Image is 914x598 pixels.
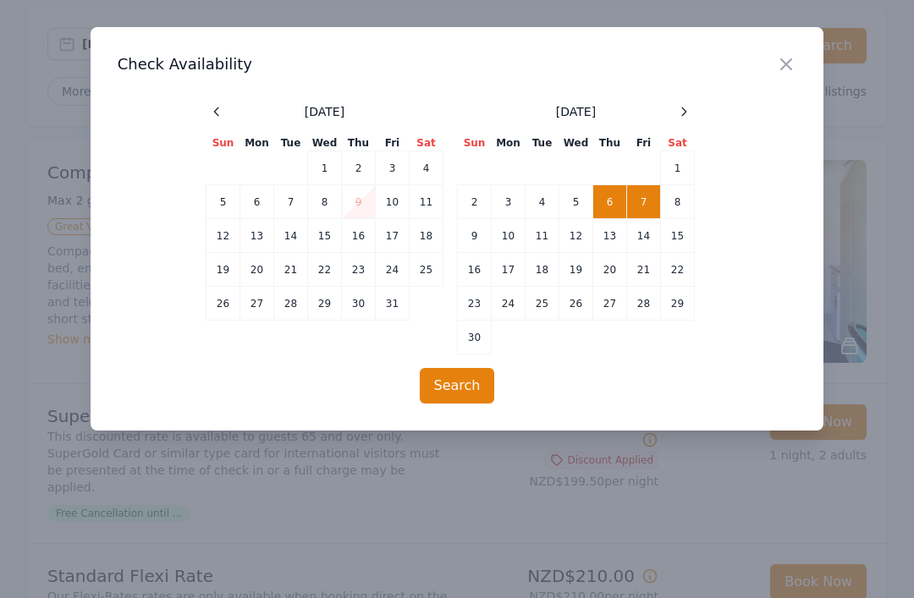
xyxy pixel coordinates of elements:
td: 3 [492,185,526,219]
td: 2 [458,185,492,219]
td: 16 [458,253,492,287]
td: 17 [376,219,410,253]
td: 7 [627,185,661,219]
td: 22 [308,253,342,287]
td: 28 [274,287,308,321]
td: 24 [376,253,410,287]
td: 10 [492,219,526,253]
td: 13 [593,219,627,253]
td: 26 [559,287,593,321]
td: 5 [559,185,593,219]
td: 2 [342,151,376,185]
td: 12 [206,219,240,253]
th: Thu [342,135,376,151]
th: Fri [376,135,410,151]
td: 10 [376,185,410,219]
td: 17 [492,253,526,287]
td: 20 [240,253,274,287]
th: Tue [274,135,308,151]
td: 18 [526,253,559,287]
th: Sun [206,135,240,151]
td: 21 [274,253,308,287]
td: 12 [559,219,593,253]
td: 31 [376,287,410,321]
td: 29 [661,287,695,321]
span: [DATE] [305,103,344,120]
td: 27 [240,287,274,321]
td: 19 [559,253,593,287]
td: 30 [458,321,492,354]
button: Search [420,368,495,403]
td: 20 [593,253,627,287]
td: 18 [410,219,443,253]
th: Tue [526,135,559,151]
h3: Check Availability [118,54,797,74]
td: 22 [661,253,695,287]
td: 6 [240,185,274,219]
td: 9 [458,219,492,253]
th: Sat [410,135,443,151]
td: 29 [308,287,342,321]
td: 5 [206,185,240,219]
td: 6 [593,185,627,219]
td: 14 [627,219,661,253]
td: 15 [661,219,695,253]
th: Mon [240,135,274,151]
td: 4 [526,185,559,219]
td: 15 [308,219,342,253]
td: 25 [526,287,559,321]
th: Wed [308,135,342,151]
td: 7 [274,185,308,219]
td: 25 [410,253,443,287]
td: 8 [661,185,695,219]
th: Wed [559,135,593,151]
td: 11 [410,185,443,219]
td: 23 [458,287,492,321]
th: Sat [661,135,695,151]
td: 13 [240,219,274,253]
td: 28 [627,287,661,321]
th: Fri [627,135,661,151]
td: 3 [376,151,410,185]
th: Mon [492,135,526,151]
th: Thu [593,135,627,151]
td: 19 [206,253,240,287]
td: 30 [342,287,376,321]
td: 11 [526,219,559,253]
td: 4 [410,151,443,185]
td: 1 [661,151,695,185]
span: [DATE] [556,103,596,120]
td: 24 [492,287,526,321]
th: Sun [458,135,492,151]
td: 16 [342,219,376,253]
td: 21 [627,253,661,287]
td: 14 [274,219,308,253]
td: 1 [308,151,342,185]
td: 9 [342,185,376,219]
td: 26 [206,287,240,321]
td: 8 [308,185,342,219]
td: 27 [593,287,627,321]
td: 23 [342,253,376,287]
